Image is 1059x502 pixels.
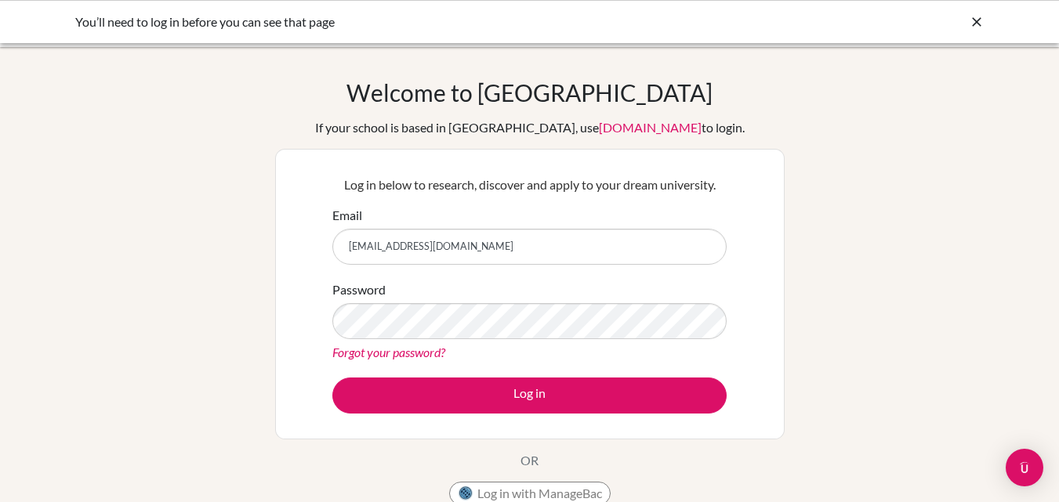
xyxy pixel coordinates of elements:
[332,377,727,414] button: Log in
[1006,449,1043,486] div: Open Intercom Messenger
[599,120,702,135] a: [DOMAIN_NAME]
[332,175,727,194] p: Log in below to research, discover and apply to your dream university.
[332,345,445,359] a: Forgot your password?
[332,206,362,225] label: Email
[332,280,386,299] label: Password
[315,118,745,137] div: If your school is based in [GEOGRAPHIC_DATA], use to login.
[75,13,749,31] div: You’ll need to log in before you can see that page
[346,78,713,107] h1: Welcome to [GEOGRAPHIC_DATA]
[520,451,539,470] p: OR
